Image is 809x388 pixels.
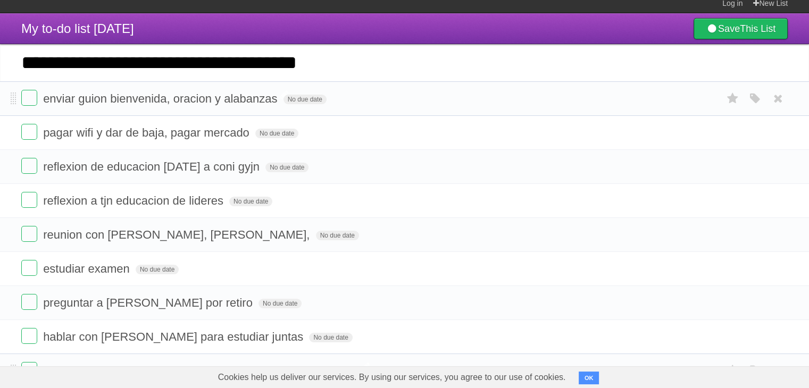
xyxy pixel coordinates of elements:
label: Star task [723,90,743,107]
label: Done [21,294,37,310]
span: No due date [283,95,327,104]
span: No due date [258,299,302,308]
label: Done [21,158,37,174]
span: No due date [309,333,352,342]
span: estudiar examen [43,262,132,275]
label: Done [21,192,37,208]
b: This List [740,23,775,34]
label: Done [21,226,37,242]
a: SaveThis List [694,18,788,39]
span: My to-do list [DATE] [21,21,134,36]
label: Done [21,90,37,106]
label: Star task [723,362,743,379]
span: No due date [255,129,298,138]
span: preguntar a [PERSON_NAME] por retiro [43,296,255,309]
span: No due date [229,197,272,206]
label: Done [21,328,37,344]
label: Done [21,124,37,140]
span: reflexion de educacion [DATE] a coni gyjn [43,160,262,173]
button: OK [579,372,599,384]
label: Done [21,362,37,378]
span: hablar con [PERSON_NAME] para estudiar juntas [43,330,306,343]
span: No due date [265,163,308,172]
span: hablar [PERSON_NAME] por reunion con [PERSON_NAME] [43,364,362,377]
span: reflexion a tjn educacion de lideres [43,194,226,207]
span: pagar wifi y dar de baja, pagar mercado [43,126,252,139]
label: Done [21,260,37,276]
span: No due date [136,265,179,274]
span: enviar guion bienvenida, oracion y alabanzas [43,92,280,105]
span: No due date [316,231,359,240]
span: Cookies help us deliver our services. By using our services, you agree to our use of cookies. [207,367,577,388]
span: reunion con [PERSON_NAME], [PERSON_NAME], [43,228,312,241]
